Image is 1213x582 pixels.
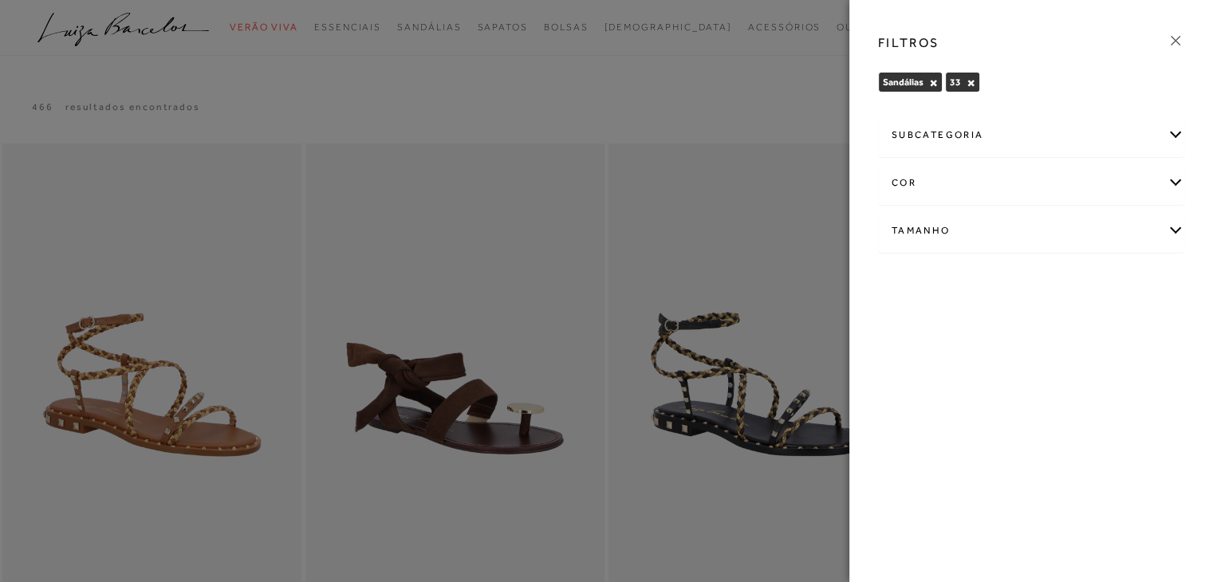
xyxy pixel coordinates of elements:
[878,33,939,52] h3: FILTROS
[883,77,924,88] span: Sandálias
[879,162,1183,204] div: cor
[950,77,961,88] span: 33
[879,210,1183,252] div: Tamanho
[879,114,1183,156] div: subcategoria
[967,77,975,88] button: 33 Close
[929,77,938,88] button: Sandálias Close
